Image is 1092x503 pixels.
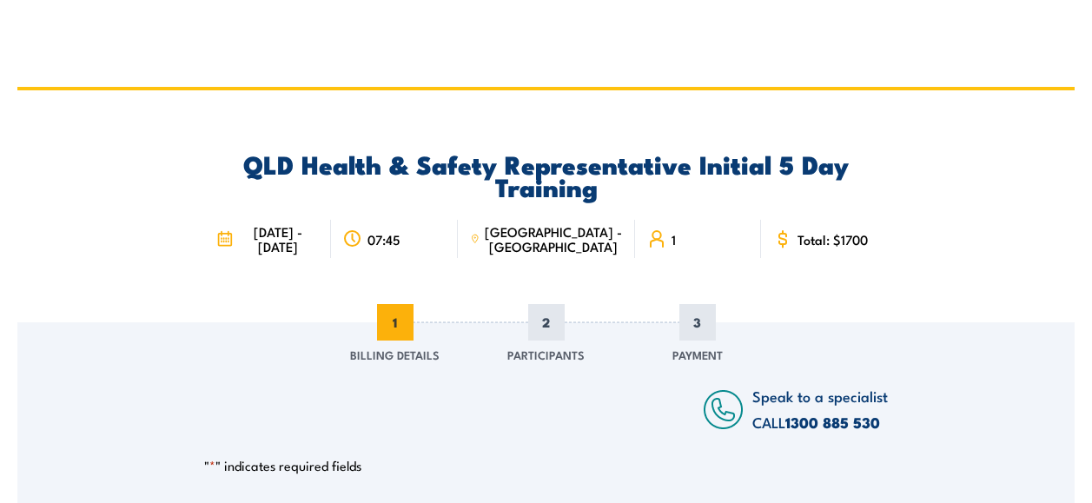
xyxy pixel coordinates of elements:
span: Participants [507,346,585,363]
p: " " indicates required fields [204,457,888,474]
span: Billing Details [350,346,440,363]
span: [DATE] - [DATE] [238,224,319,254]
a: 1300 885 530 [785,411,880,434]
span: Speak to a specialist CALL [752,385,888,433]
span: Payment [672,346,723,363]
span: [GEOGRAPHIC_DATA] - [GEOGRAPHIC_DATA] [485,224,623,254]
span: 1 [672,232,676,247]
span: 2 [528,304,565,341]
span: 07:45 [367,232,400,247]
span: 3 [679,304,716,341]
h2: QLD Health & Safety Representative Initial 5 Day Training [204,152,888,197]
span: Total: $1700 [797,232,868,247]
span: 1 [377,304,414,341]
